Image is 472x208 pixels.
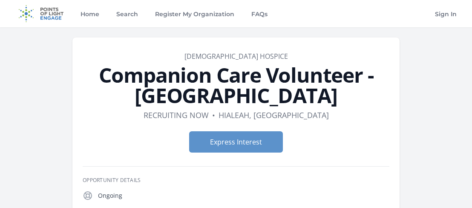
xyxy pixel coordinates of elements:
h3: Opportunity Details [83,177,389,184]
p: Ongoing [98,191,389,200]
button: Express Interest [189,131,283,153]
dd: Recruiting now [144,109,209,121]
dd: Hialeah, [GEOGRAPHIC_DATA] [219,109,329,121]
h1: Companion Care Volunteer - [GEOGRAPHIC_DATA] [83,65,389,106]
a: [DEMOGRAPHIC_DATA] Hospice [184,52,288,61]
div: • [212,109,215,121]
